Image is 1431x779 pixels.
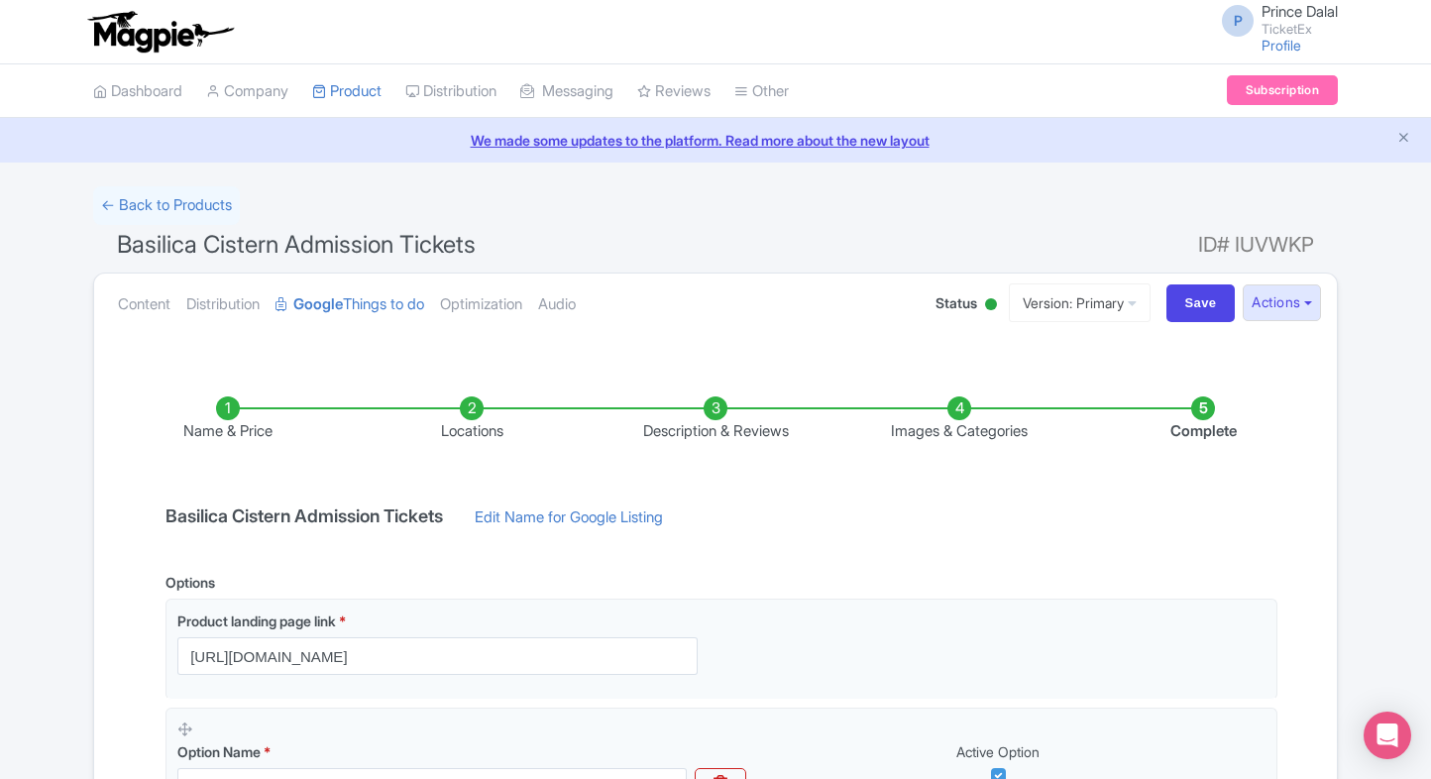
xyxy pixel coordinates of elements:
[1009,283,1151,322] a: Version: Primary
[1081,396,1325,443] li: Complete
[117,230,476,259] span: Basilica Cistern Admission Tickets
[1243,284,1321,321] button: Actions
[637,64,711,119] a: Reviews
[734,64,789,119] a: Other
[93,186,240,225] a: ← Back to Products
[1262,37,1301,54] a: Profile
[981,290,1001,321] div: Active
[520,64,613,119] a: Messaging
[165,572,215,593] div: Options
[106,396,350,443] li: Name & Price
[594,396,837,443] li: Description & Reviews
[455,506,683,538] a: Edit Name for Google Listing
[956,743,1040,760] span: Active Option
[177,743,261,760] span: Option Name
[837,396,1081,443] li: Images & Categories
[1262,2,1338,21] span: Prince Dalal
[440,274,522,336] a: Optimization
[350,396,594,443] li: Locations
[83,10,237,54] img: logo-ab69f6fb50320c5b225c76a69d11143b.png
[293,293,343,316] strong: Google
[177,637,698,675] input: Product landing page link
[186,274,260,336] a: Distribution
[1210,4,1338,36] a: P Prince Dalal TicketEx
[1198,225,1314,265] span: ID# IUVWKP
[154,506,455,526] h4: Basilica Cistern Admission Tickets
[1227,75,1338,105] a: Subscription
[118,274,170,336] a: Content
[1364,712,1411,759] div: Open Intercom Messenger
[275,274,424,336] a: GoogleThings to do
[405,64,496,119] a: Distribution
[312,64,382,119] a: Product
[1222,5,1254,37] span: P
[206,64,288,119] a: Company
[12,130,1419,151] a: We made some updates to the platform. Read more about the new layout
[1396,128,1411,151] button: Close announcement
[1166,284,1236,322] input: Save
[93,64,182,119] a: Dashboard
[1262,23,1338,36] small: TicketEx
[177,612,336,629] span: Product landing page link
[538,274,576,336] a: Audio
[936,292,977,313] span: Status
